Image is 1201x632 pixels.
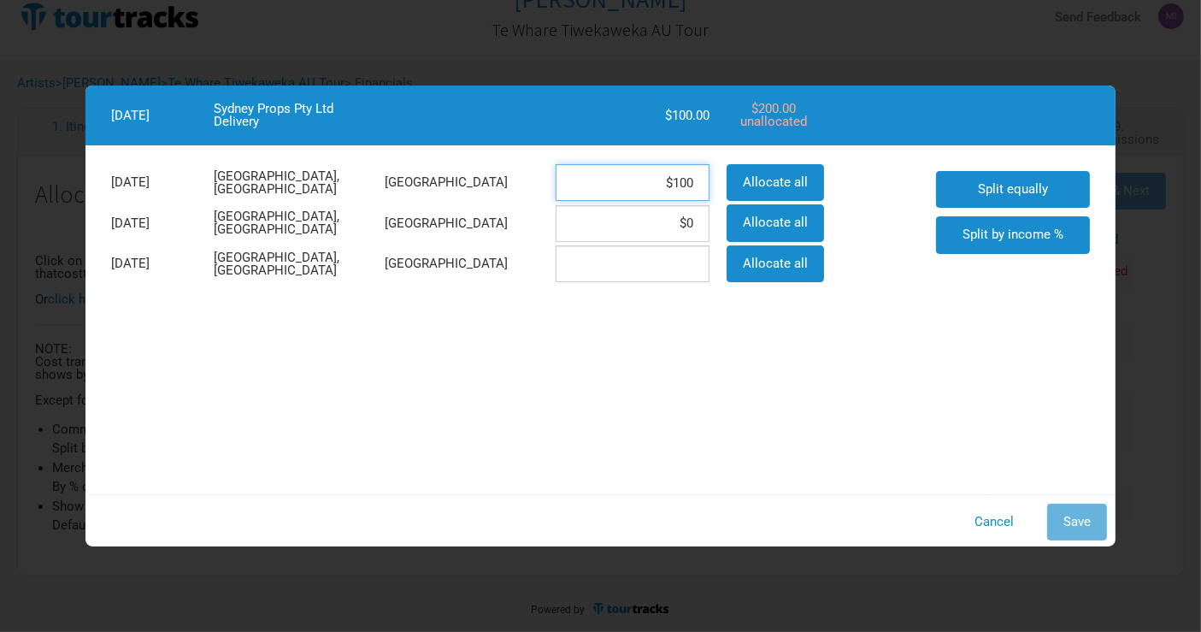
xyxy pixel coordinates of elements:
span: Save [1063,514,1091,529]
button: Allocate all [727,204,824,241]
button: Split by income % [936,216,1090,253]
button: Allocate all [727,245,824,282]
span: Split by income % [963,227,1063,242]
button: Save [1047,504,1107,540]
div: [DATE] [103,256,205,272]
div: [DATE] [103,216,205,232]
div: [GEOGRAPHIC_DATA], [GEOGRAPHIC_DATA] [205,250,376,279]
div: [GEOGRAPHIC_DATA] [376,256,547,272]
span: Allocate all [743,256,808,271]
div: [GEOGRAPHIC_DATA] [376,216,547,232]
div: [GEOGRAPHIC_DATA], [GEOGRAPHIC_DATA] [205,209,376,238]
span: Allocate all [743,215,808,230]
button: Cancel [958,504,1030,540]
